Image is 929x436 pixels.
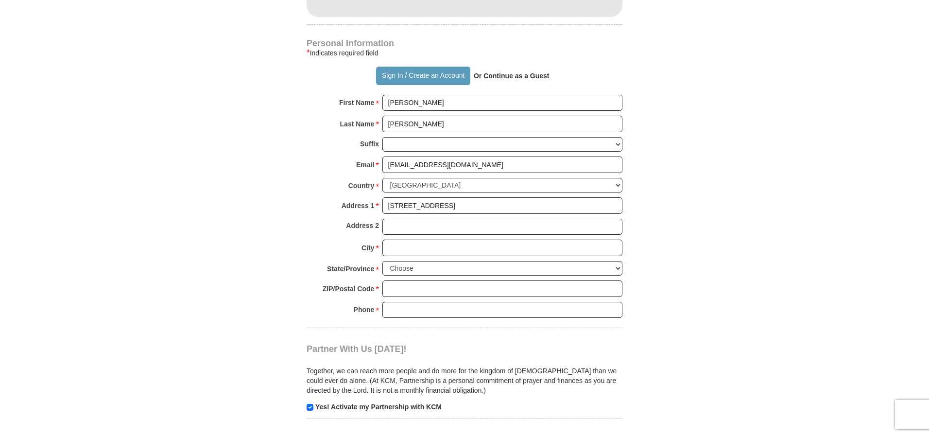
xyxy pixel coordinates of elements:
div: Indicates required field [307,47,622,59]
strong: Suffix [360,137,379,151]
strong: Country [348,179,375,192]
span: Partner With Us [DATE]! [307,344,407,354]
strong: First Name [339,96,374,109]
strong: Address 1 [342,199,375,212]
p: Together, we can reach more people and do more for the kingdom of [DEMOGRAPHIC_DATA] than we coul... [307,366,622,395]
strong: City [361,241,374,255]
strong: State/Province [327,262,374,276]
strong: ZIP/Postal Code [323,282,375,296]
strong: Last Name [340,117,375,131]
button: Sign In / Create an Account [376,67,470,85]
strong: Phone [354,303,375,316]
strong: Yes! Activate my Partnership with KCM [315,403,442,411]
strong: Or Continue as a Guest [474,72,550,80]
strong: Email [356,158,374,172]
h4: Personal Information [307,39,622,47]
strong: Address 2 [346,219,379,232]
